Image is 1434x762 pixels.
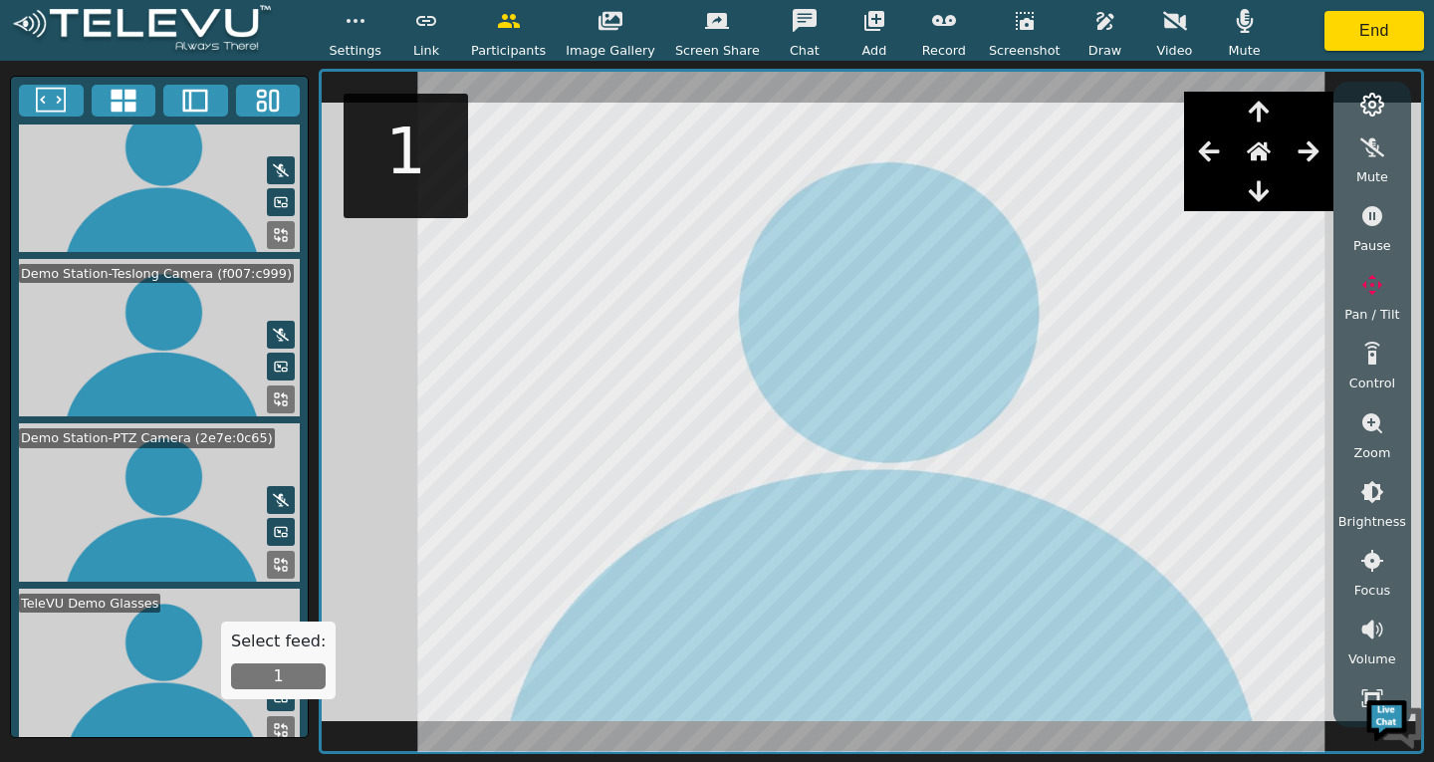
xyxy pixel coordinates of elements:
button: Picture in Picture [267,353,295,381]
div: Demo Station-PTZ Camera (2e7e:0c65) [19,428,275,447]
button: Replace Feed [267,716,295,744]
span: Add [862,41,887,60]
button: Picture in Picture [267,188,295,216]
span: Screenshot [989,41,1061,60]
h5: Select feed: [231,632,326,650]
button: 1 [231,663,326,689]
button: 4x4 [92,85,156,117]
span: Pan / Tilt [1344,305,1399,324]
textarea: Type your message and hit 'Enter' [10,544,379,614]
div: Demo Station-Teslong Camera (f007:c999) [19,264,294,283]
span: Brightness [1338,512,1406,531]
span: Pause [1353,236,1391,255]
span: Screen Share [675,41,760,60]
span: Mute [1356,167,1388,186]
button: Replace Feed [267,385,295,413]
button: Picture in Picture [267,518,295,546]
span: Mute [1228,41,1260,60]
button: Two Window Medium [163,85,228,117]
span: Volume [1348,649,1396,668]
span: Link [413,41,439,60]
span: We're online! [116,251,275,452]
span: Participants [471,41,546,60]
span: Focus [1354,581,1391,600]
img: logoWhite.png [10,5,274,56]
button: Three Window Medium [236,85,301,117]
span: Record [922,41,966,60]
div: Minimize live chat window [327,10,374,58]
button: Replace Feed [267,221,295,249]
img: d_736959983_company_1615157101543_736959983 [34,93,84,142]
button: End [1324,11,1424,51]
div: TeleVU Demo Glasses [19,594,160,613]
button: Replace Feed [267,551,295,579]
button: Fullscreen [19,85,84,117]
span: Zoom [1353,443,1390,462]
button: Mute [267,156,295,184]
button: Mute [267,486,295,514]
span: Control [1349,374,1395,392]
button: Mute [267,321,295,349]
div: Chat with us now [104,105,335,130]
h5: 1 [385,114,426,190]
span: Draw [1088,41,1121,60]
span: Settings [329,41,381,60]
span: Image Gallery [566,41,655,60]
span: Chat [790,41,820,60]
img: Chat Widget [1364,692,1424,752]
span: Video [1157,41,1193,60]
